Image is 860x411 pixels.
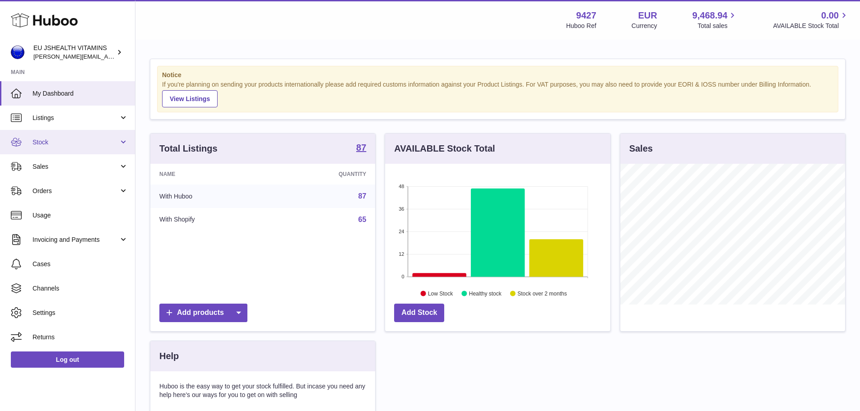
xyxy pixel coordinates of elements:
[33,53,181,60] span: [PERSON_NAME][EMAIL_ADDRESS][DOMAIN_NAME]
[394,143,495,155] h3: AVAILABLE Stock Total
[272,164,376,185] th: Quantity
[576,9,596,22] strong: 9427
[773,22,849,30] span: AVAILABLE Stock Total
[356,143,366,154] a: 87
[162,90,218,107] a: View Listings
[632,22,657,30] div: Currency
[33,284,128,293] span: Channels
[159,350,179,362] h3: Help
[428,290,453,296] text: Low Stock
[159,382,366,399] p: Huboo is the easy way to get your stock fulfilled. But incase you need any help here's our ways f...
[159,304,247,322] a: Add products
[33,44,115,61] div: EU JSHEALTH VITAMINS
[33,260,128,268] span: Cases
[693,9,728,22] span: 9,468.94
[399,251,404,257] text: 12
[162,80,833,107] div: If you're planning on sending your products internationally please add required customs informati...
[162,71,833,79] strong: Notice
[469,290,502,296] text: Healthy stock
[693,9,738,30] a: 9,468.94 Total sales
[150,208,272,231] td: With Shopify
[358,216,367,223] a: 65
[159,143,218,155] h3: Total Listings
[33,138,119,147] span: Stock
[33,162,119,171] span: Sales
[821,9,839,22] span: 0.00
[33,309,128,317] span: Settings
[33,211,128,220] span: Usage
[566,22,596,30] div: Huboo Ref
[33,89,128,98] span: My Dashboard
[629,143,653,155] h3: Sales
[33,236,119,244] span: Invoicing and Payments
[356,143,366,152] strong: 87
[150,164,272,185] th: Name
[773,9,849,30] a: 0.00 AVAILABLE Stock Total
[399,206,404,212] text: 36
[33,333,128,342] span: Returns
[638,9,657,22] strong: EUR
[399,184,404,189] text: 48
[33,187,119,195] span: Orders
[394,304,444,322] a: Add Stock
[402,274,404,279] text: 0
[150,185,272,208] td: With Huboo
[11,351,124,368] a: Log out
[33,114,119,122] span: Listings
[697,22,738,30] span: Total sales
[399,229,404,234] text: 24
[11,46,24,59] img: laura@jessicasepel.com
[518,290,567,296] text: Stock over 2 months
[358,192,367,200] a: 87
